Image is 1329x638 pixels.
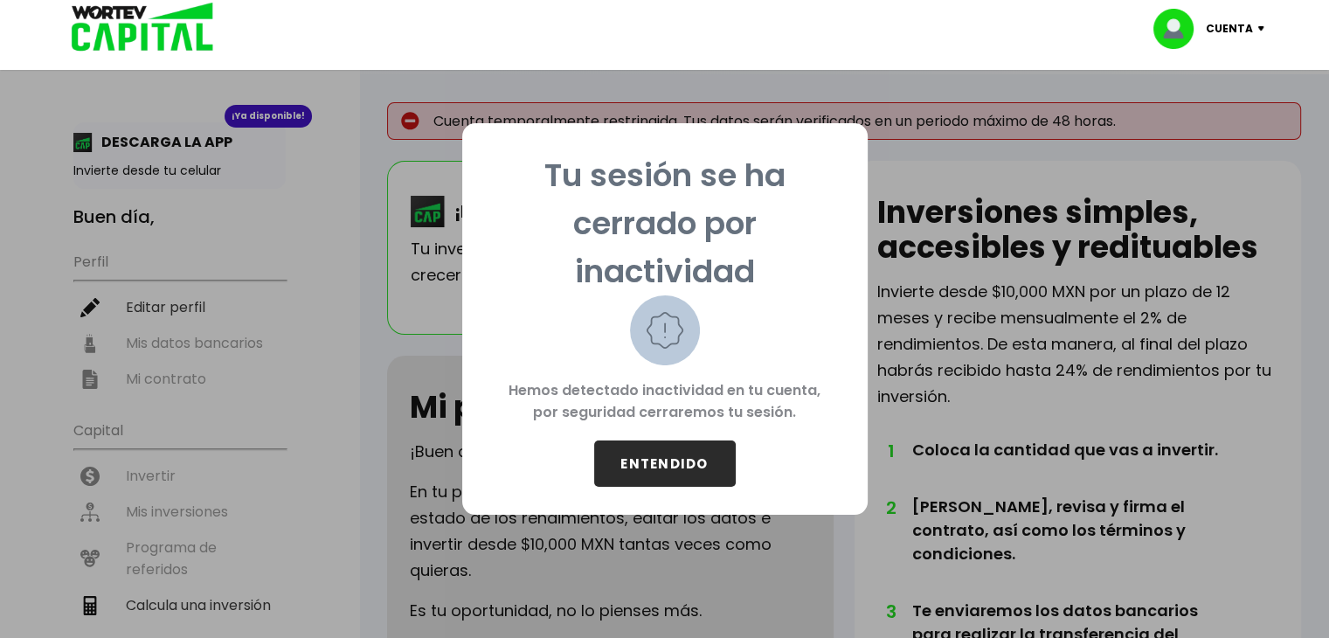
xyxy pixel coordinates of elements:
img: profile-image [1153,9,1206,49]
img: warning [630,295,700,365]
p: Cuenta [1206,16,1253,42]
p: Hemos detectado inactividad en tu cuenta, por seguridad cerraremos tu sesión. [490,365,840,440]
p: Tu sesión se ha cerrado por inactividad [490,151,840,295]
button: ENTENDIDO [594,440,736,487]
img: icon-down [1253,26,1277,31]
